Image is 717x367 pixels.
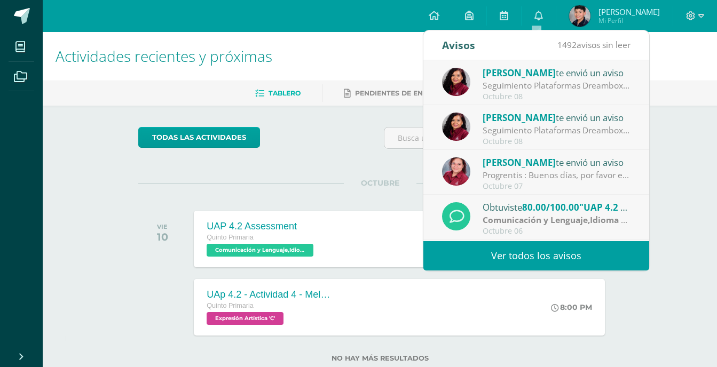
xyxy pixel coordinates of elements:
strong: Comunicación y Lenguaje,Idioma Extranjero,Inglés [483,214,691,226]
span: Actividades recientes y próximas [56,46,272,66]
div: 10 [157,230,168,243]
span: Quinto Primaria [207,234,254,241]
a: Tablero [255,85,301,102]
a: Pendientes de entrega [344,85,446,102]
span: Tablero [269,89,301,97]
div: UAP 4.2 Assessment [207,221,316,232]
div: UAp 4.2 - Actividad 4 - Melodía instrumental "Canción de cuna"/Dibujo de jarrón [207,289,335,300]
a: Ver todos los avisos [423,241,649,270]
span: Comunicación y Lenguaje,Idioma Extranjero,Inglés 'C' [207,244,313,257]
div: Octubre 08 [483,92,631,101]
img: 258f2c28770a8c8efa47561a5b85f558.png [442,157,470,186]
div: te envió un aviso [483,155,631,169]
div: te envió un aviso [483,110,631,124]
span: 80.00/100.00 [522,201,579,213]
label: No hay más resultados [138,354,621,362]
span: Mi Perfil [598,16,660,25]
img: 6cb2ae50b4ec70f031a55c80dcc297f0.png [442,68,470,96]
div: Obtuviste en [483,200,631,214]
div: te envió un aviso [483,66,631,79]
div: VIE [157,223,168,230]
div: Progrentis : Buenos días, por favor es importante que recuerden la fecha de finalización de Progr... [483,169,631,181]
span: Quinto Primaria [207,302,254,309]
div: Octubre 08 [483,137,631,146]
div: Octubre 07 [483,182,631,191]
div: Seguimiento Plataformas Dreambox y Lectura Inteligente: Estimada Familia Marista: ¡Buenos días! D... [483,124,631,137]
span: OCTUBRE [344,178,416,188]
span: Pendientes de entrega [355,89,446,97]
span: [PERSON_NAME] [598,6,660,17]
input: Busca una actividad próxima aquí... [384,127,621,148]
div: | FORMATIVO [483,214,631,226]
span: [PERSON_NAME] [483,67,556,79]
div: 8:00 PM [551,302,592,312]
span: Expresión Artística 'C' [207,312,283,325]
div: Avisos [442,30,475,60]
div: Octubre 06 [483,227,631,236]
img: 5fe64176ce1b518270e22abc31f89107.png [569,5,590,27]
span: [PERSON_NAME] [483,111,556,124]
img: 6cb2ae50b4ec70f031a55c80dcc297f0.png [442,113,470,141]
span: [PERSON_NAME] [483,156,556,169]
a: todas las Actividades [138,127,260,148]
span: 1492 [557,39,577,51]
span: avisos sin leer [557,39,631,51]
div: Seguimiento Plataformas Dreambox y Lectura Inteligente: Estimada Familia Marista: ¡Buenos días! D... [483,79,631,92]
